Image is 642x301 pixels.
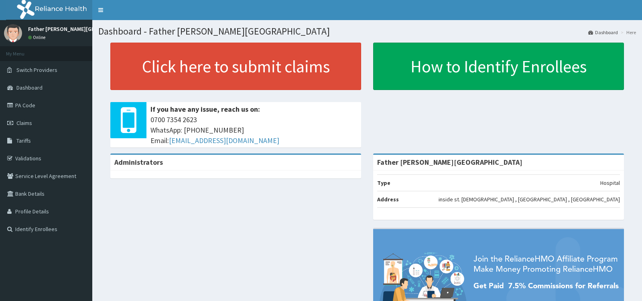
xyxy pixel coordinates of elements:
b: If you have any issue, reach us on: [150,104,260,114]
img: User Image [4,24,22,42]
p: Father [PERSON_NAME][GEOGRAPHIC_DATA] [28,26,138,32]
a: Online [28,35,47,40]
a: How to Identify Enrollees [373,43,624,90]
b: Administrators [114,158,163,167]
a: Dashboard [588,29,618,36]
h1: Dashboard - Father [PERSON_NAME][GEOGRAPHIC_DATA] [98,26,636,37]
span: Claims [16,119,32,127]
b: Address [377,196,399,203]
span: Dashboard [16,84,43,91]
li: Here [619,29,636,36]
p: Hospital [600,179,620,187]
a: [EMAIL_ADDRESS][DOMAIN_NAME] [169,136,279,145]
b: Type [377,179,390,186]
span: Switch Providers [16,66,57,74]
p: inside st. [DEMOGRAPHIC_DATA] , [GEOGRAPHIC_DATA] , [GEOGRAPHIC_DATA] [439,195,620,203]
span: 0700 7354 2623 WhatsApp: [PHONE_NUMBER] Email: [150,115,357,145]
strong: Father [PERSON_NAME][GEOGRAPHIC_DATA] [377,158,522,167]
span: Tariffs [16,137,31,144]
a: Click here to submit claims [110,43,361,90]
